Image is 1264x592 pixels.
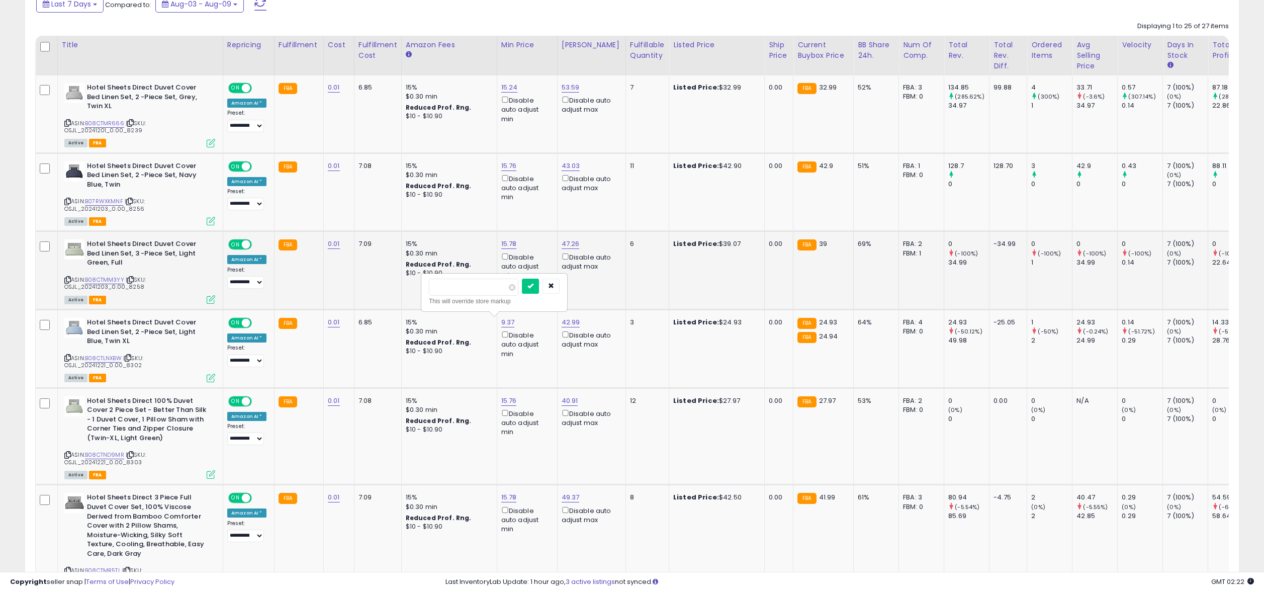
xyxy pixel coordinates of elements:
div: ASIN: [64,83,215,146]
div: -4.75 [994,493,1019,502]
div: 0 [948,414,989,424]
div: 52% [858,83,891,92]
div: FBA: 2 [903,396,936,405]
div: 22.86 [1212,101,1253,110]
b: Reduced Prof. Rng. [406,416,472,425]
div: 14.33 [1212,318,1253,327]
small: (-100%) [1128,249,1151,258]
div: FBM: 0 [903,405,936,414]
div: 0 [1031,414,1072,424]
small: (0%) [1167,406,1181,414]
div: Preset: [227,188,266,211]
div: Repricing [227,40,270,50]
a: B08CTMR666 [85,119,124,128]
div: $0.30 min [406,327,489,336]
div: Disable auto adjust min [501,329,550,359]
span: 24.94 [819,331,838,341]
div: 7.08 [358,161,394,171]
div: 33.71 [1076,83,1117,92]
div: Fulfillable Quantity [630,40,665,61]
small: (-50.12%) [955,327,982,335]
div: 0 [1122,414,1162,424]
a: 15.76 [501,396,517,406]
div: 80.94 [948,493,989,502]
span: OFF [250,319,266,327]
div: $10 - $10.90 [406,347,489,356]
div: 7 (100%) [1167,493,1208,502]
span: 39 [819,239,827,248]
div: 34.99 [948,258,989,267]
div: 0.00 [994,396,1019,405]
a: 53.59 [562,82,580,93]
span: All listings currently available for purchase on Amazon [64,374,87,382]
small: Days In Stock. [1167,61,1173,70]
small: FBA [279,493,297,504]
div: 0 [1212,239,1253,248]
div: Disable auto adjust min [501,408,550,437]
span: ON [229,162,242,171]
div: 7 (100%) [1167,258,1208,267]
div: 8 [630,493,661,502]
div: FBA: 2 [903,239,936,248]
small: FBA [797,161,816,173]
div: 0.00 [769,396,785,405]
div: 0 [1031,180,1072,189]
span: OFF [250,162,266,171]
div: Amazon Fees [406,40,493,50]
div: 42.9 [1076,161,1117,171]
span: | SKU: OSJL_20241221_0.00_8302 [64,354,143,369]
div: FBM: 0 [903,92,936,101]
div: 7 (100%) [1167,83,1208,92]
div: 0.00 [769,161,785,171]
span: All listings currently available for purchase on Amazon [64,296,87,304]
div: ASIN: [64,318,215,381]
div: 12 [630,396,661,405]
div: Disable auto adjust max [562,173,618,193]
div: 0.00 [769,318,785,327]
img: 31pewnc4GyL._SL40_.jpg [64,83,84,103]
a: 0.01 [328,82,340,93]
small: (-100%) [1219,249,1242,258]
div: 61% [858,493,891,502]
a: B08CTLNXBW [85,354,122,363]
div: 0 [1122,396,1162,405]
div: 7.08 [358,396,394,405]
div: This will override store markup [429,296,560,306]
b: Listed Price: [673,82,719,92]
div: -34.99 [994,239,1019,248]
div: $42.90 [673,161,757,171]
span: 24.93 [819,317,838,327]
div: Total Profit [1212,40,1249,61]
div: 28.76 [1212,336,1253,345]
span: ON [229,240,242,249]
span: 27.97 [819,396,836,405]
small: (307.14%) [1128,93,1155,101]
div: FBA: 3 [903,83,936,92]
div: $10 - $10.90 [406,191,489,199]
img: 3183LATeowL._SL40_.jpg [64,318,84,338]
a: 0.01 [328,492,340,502]
div: 0.14 [1122,318,1162,327]
a: 15.78 [501,492,517,502]
div: Min Price [501,40,553,50]
a: B07RWXKMNF [85,197,123,206]
div: 7 (100%) [1167,101,1208,110]
b: Hotel Sheets Direct Duvet Cover Bed Linen Set, 2 -Piece Set, Light Blue, Twin XL [87,318,209,349]
div: Total Rev. [948,40,985,61]
small: (300%) [1038,93,1059,101]
div: Disable auto adjust min [501,173,550,202]
small: (-100%) [955,249,978,258]
small: FBA [797,239,816,250]
div: 128.70 [994,161,1019,171]
div: Cost [328,40,350,50]
div: 0 [1031,239,1072,248]
div: 2 [1031,336,1072,345]
small: (281.36%) [1219,93,1246,101]
div: 0.14 [1122,258,1162,267]
span: All listings currently available for purchase on Amazon [64,139,87,147]
div: 0.29 [1122,493,1162,502]
small: (-0.24%) [1083,327,1108,335]
small: FBA [279,396,297,407]
div: 0.00 [769,239,785,248]
div: $24.93 [673,318,757,327]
